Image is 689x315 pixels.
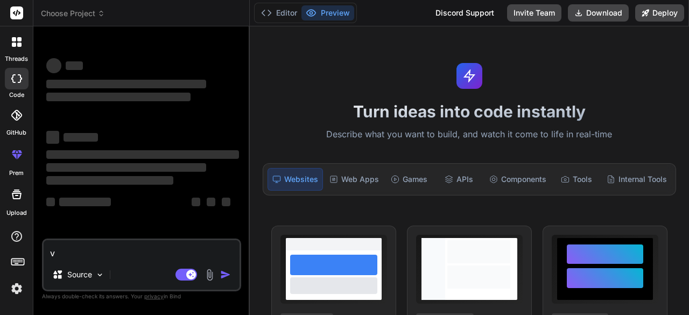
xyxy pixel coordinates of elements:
[553,168,600,191] div: Tools
[41,8,105,19] span: Choose Project
[95,270,104,279] img: Pick Models
[46,198,55,206] span: ‌
[325,168,383,191] div: Web Apps
[222,198,230,206] span: ‌
[59,198,111,206] span: ‌
[42,291,241,302] p: Always double-check its answers. Your in Bind
[635,4,684,22] button: Deploy
[67,269,92,280] p: Source
[301,5,354,20] button: Preview
[8,279,26,298] img: settings
[46,131,59,144] span: ‌
[435,168,482,191] div: APIs
[46,176,173,185] span: ‌
[9,169,24,178] label: prem
[385,168,433,191] div: Games
[46,93,191,101] span: ‌
[192,198,200,206] span: ‌
[203,269,216,281] img: attachment
[429,4,501,22] div: Discord Support
[568,4,629,22] button: Download
[44,240,240,260] textarea: v
[46,163,206,172] span: ‌
[602,168,671,191] div: Internal Tools
[268,168,323,191] div: Websites
[5,54,28,64] label: threads
[144,293,164,299] span: privacy
[46,58,61,73] span: ‌
[9,90,24,100] label: code
[64,133,98,142] span: ‌
[46,150,239,159] span: ‌
[6,128,26,137] label: GitHub
[256,128,683,142] p: Describe what you want to build, and watch it come to life in real-time
[207,198,215,206] span: ‌
[256,102,683,121] h1: Turn ideas into code instantly
[485,168,551,191] div: Components
[507,4,561,22] button: Invite Team
[66,61,83,70] span: ‌
[220,269,231,280] img: icon
[6,208,27,218] label: Upload
[257,5,301,20] button: Editor
[46,80,206,88] span: ‌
